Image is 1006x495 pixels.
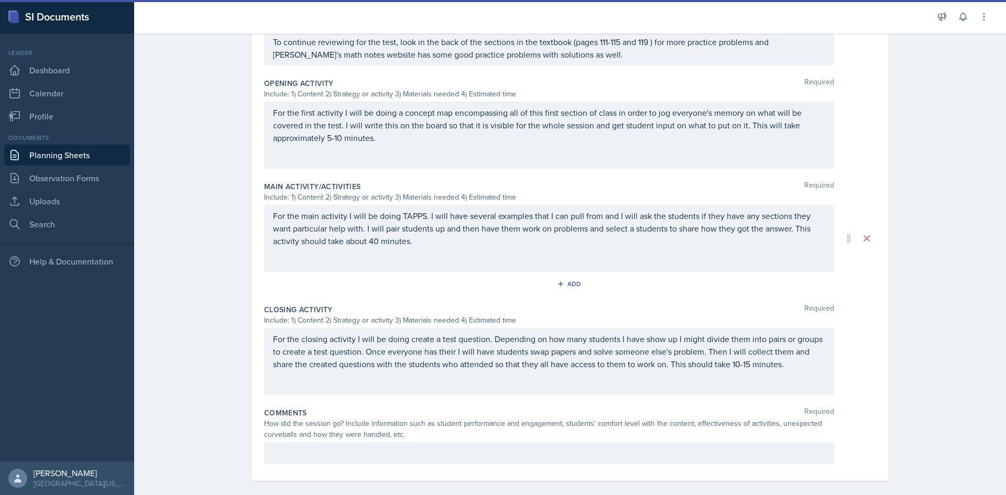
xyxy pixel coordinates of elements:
a: Uploads [4,191,130,212]
label: Main Activity/Activities [264,181,360,192]
div: How did the session go? Include information such as student performance and engagement, students'... [264,418,834,440]
label: Opening Activity [264,78,334,89]
a: Search [4,214,130,235]
a: Dashboard [4,60,130,81]
div: Include: 1) Content 2) Strategy or activity 3) Materials needed 4) Estimated time [264,89,834,100]
span: Required [804,78,834,89]
p: To continue reviewing for the test, look in the back of the sections in the textbook (pages 111-1... [273,36,825,61]
div: [GEOGRAPHIC_DATA][US_STATE] in [GEOGRAPHIC_DATA] [34,478,126,489]
span: Required [804,408,834,418]
a: Observation Forms [4,168,130,189]
div: Add [559,280,582,288]
a: Calendar [4,83,130,104]
a: Profile [4,106,130,127]
span: Required [804,181,834,192]
div: Include: 1) Content 2) Strategy or activity 3) Materials needed 4) Estimated time [264,192,834,203]
div: Help & Documentation [4,251,130,272]
p: For the first activity I will be doing a concept map encompassing all of this first section of cl... [273,106,825,144]
a: Planning Sheets [4,145,130,166]
div: Leader [4,48,130,58]
label: Closing Activity [264,304,333,315]
div: [PERSON_NAME] [34,468,126,478]
p: For the closing activity I will be doing create a test question. Depending on how many students I... [273,333,825,370]
label: Comments [264,408,307,418]
button: Add [553,276,587,292]
div: Documents [4,133,130,142]
span: Required [804,304,834,315]
div: Include: 1) Content 2) Strategy or activity 3) Materials needed 4) Estimated time [264,315,834,326]
p: For the main activity I will be doing TAPPS. I will have several examples that I can pull from an... [273,210,825,247]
